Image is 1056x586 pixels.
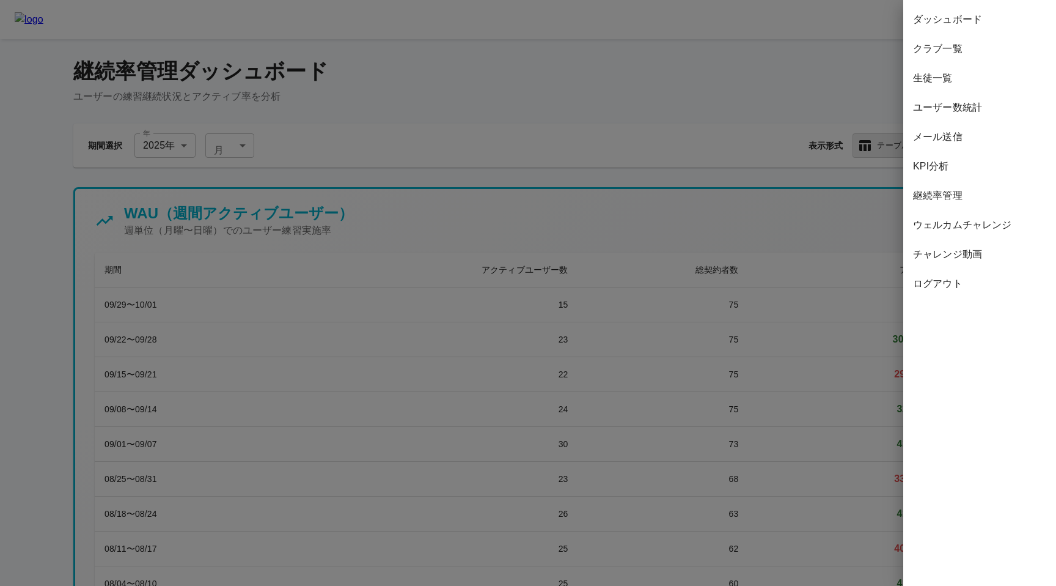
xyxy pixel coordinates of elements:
div: メール送信 [903,122,1056,152]
span: メール送信 [913,130,1046,144]
div: KPI分析 [903,152,1056,181]
div: ダッシュボード [903,5,1056,34]
span: 継続率管理 [913,188,1046,203]
div: 継続率管理 [903,181,1056,210]
span: 生徒一覧 [913,71,1046,86]
span: ログアウト [913,276,1046,291]
div: チャレンジ動画 [903,240,1056,269]
span: KPI分析 [913,159,1046,174]
div: ユーザー数統計 [903,93,1056,122]
span: ユーザー数統計 [913,100,1046,115]
div: クラブ一覧 [903,34,1056,64]
span: ダッシュボード [913,12,1046,27]
div: ウェルカムチャレンジ [903,210,1056,240]
div: 生徒一覧 [903,64,1056,93]
span: クラブ一覧 [913,42,1046,56]
span: チャレンジ動画 [913,247,1046,262]
span: ウェルカムチャレンジ [913,218,1046,232]
div: ログアウト [903,269,1056,299]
